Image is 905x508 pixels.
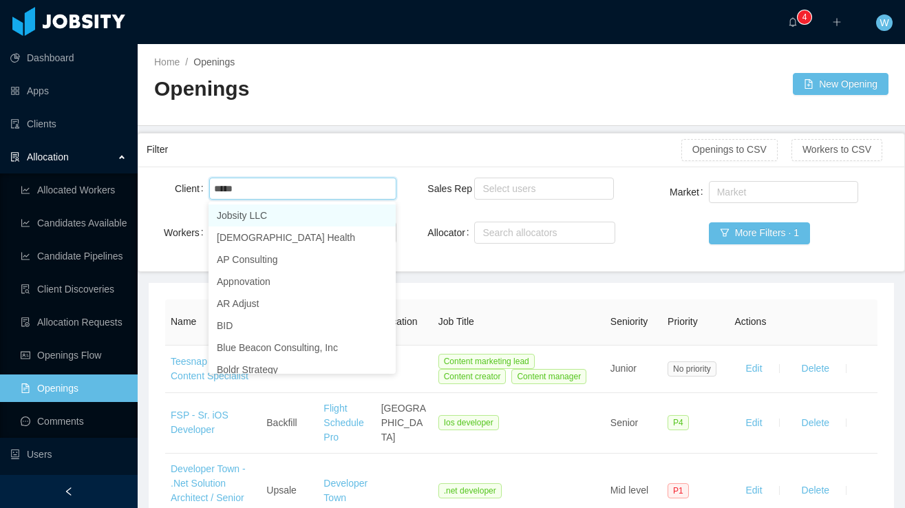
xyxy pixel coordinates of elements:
[668,483,689,498] span: P1
[379,321,387,330] i: icon: check
[21,275,127,303] a: icon: file-searchClient Discoveries
[379,255,387,264] i: icon: check
[482,182,599,195] div: Select users
[193,56,235,67] span: Openings
[791,358,840,380] button: Delete
[379,277,387,286] i: icon: check
[427,183,481,194] label: Sales Rep
[482,226,600,240] div: Search allocators
[605,393,662,454] td: Senior
[668,361,716,377] span: No priority
[379,211,387,220] i: icon: check
[798,10,811,24] sup: 4
[175,183,209,194] label: Client
[734,480,773,502] button: Edit
[438,369,507,384] span: Content creator
[832,17,842,27] i: icon: plus
[670,187,709,198] label: Market
[610,316,648,327] span: Seniority
[323,478,368,503] a: Developer Town
[209,248,396,271] li: AP Consulting
[10,474,127,501] a: icon: user
[213,180,237,197] input: Client
[209,337,396,359] li: Blue Beacon Consulting, Inc
[668,316,698,327] span: Priority
[713,184,721,200] input: Market
[793,73,888,95] button: icon: file-addNew Opening
[791,139,882,161] button: Workers to CSV
[379,366,387,374] i: icon: check
[27,151,69,162] span: Allocation
[802,10,807,24] p: 4
[185,56,188,67] span: /
[376,393,433,454] td: [GEOGRAPHIC_DATA]
[438,483,502,498] span: .net developer
[379,343,387,352] i: icon: check
[21,374,127,402] a: icon: file-textOpenings
[10,77,127,105] a: icon: appstoreApps
[709,222,810,244] button: icon: filterMore Filters · 1
[21,341,127,369] a: icon: idcardOpenings Flow
[10,441,127,468] a: icon: robotUsers
[681,139,778,161] button: Openings to CSV
[717,185,844,199] div: Market
[209,271,396,293] li: Appnovation
[10,44,127,72] a: icon: pie-chartDashboard
[21,308,127,336] a: icon: file-doneAllocation Requests
[880,14,888,31] span: W
[427,227,474,238] label: Allocator
[171,356,248,381] a: Teesnap - Digital Content Specialist
[10,152,20,162] i: icon: solution
[209,226,396,248] li: [DEMOGRAPHIC_DATA] Health
[478,180,486,197] input: Sales Rep
[10,110,127,138] a: icon: auditClients
[438,316,474,327] span: Job Title
[21,209,127,237] a: icon: line-chartCandidates Available
[605,346,662,393] td: Junior
[734,316,766,327] span: Actions
[438,415,499,430] span: Ios developer
[791,480,840,502] button: Delete
[379,233,387,242] i: icon: check
[668,415,689,430] span: P4
[261,393,318,454] td: Backfill
[164,227,209,238] label: Workers
[323,403,363,443] a: Flight Schedule Pro
[21,408,127,435] a: icon: messageComments
[21,176,127,204] a: icon: line-chartAllocated Workers
[171,410,228,435] a: FSP - Sr. iOS Developer
[791,412,840,434] button: Delete
[21,242,127,270] a: icon: line-chartCandidate Pipelines
[171,316,196,327] span: Name
[379,299,387,308] i: icon: check
[788,17,798,27] i: icon: bell
[511,369,586,384] span: Content manager
[438,354,535,369] span: Content marketing lead
[478,224,486,241] input: Allocator
[154,56,180,67] a: Home
[209,359,396,381] li: Boldr Strategy
[147,137,681,162] div: Filter
[209,204,396,226] li: Jobsity LLC
[154,75,522,103] h2: Openings
[209,293,396,315] li: AR Adjust
[381,316,418,327] span: Location
[734,412,773,434] button: Edit
[734,358,773,380] button: Edit
[209,315,396,337] li: BID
